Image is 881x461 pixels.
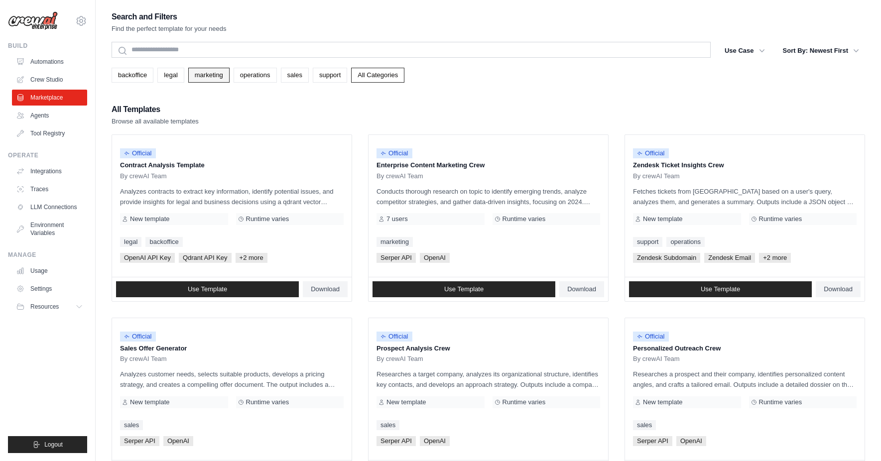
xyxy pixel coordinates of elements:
[777,42,865,60] button: Sort By: Newest First
[313,68,347,83] a: support
[8,11,58,30] img: Logo
[559,281,604,297] a: Download
[373,281,555,297] a: Use Template
[246,215,289,223] span: Runtime varies
[120,344,344,353] p: Sales Offer Generator
[303,281,348,297] a: Download
[377,344,600,353] p: Prospect Analysis Crew
[179,253,232,263] span: Qdrant API Key
[377,355,423,363] span: By crewAI Team
[236,253,267,263] span: +2 more
[12,54,87,70] a: Automations
[8,42,87,50] div: Build
[420,253,450,263] span: OpenAI
[824,285,853,293] span: Download
[633,253,700,263] span: Zendesk Subdomain
[120,420,143,430] a: sales
[8,251,87,259] div: Manage
[377,237,413,247] a: marketing
[386,215,408,223] span: 7 users
[444,285,484,293] span: Use Template
[12,281,87,297] a: Settings
[8,151,87,159] div: Operate
[120,237,141,247] a: legal
[759,215,802,223] span: Runtime varies
[377,420,399,430] a: sales
[130,398,169,406] span: New template
[12,181,87,197] a: Traces
[311,285,340,293] span: Download
[120,172,167,180] span: By crewAI Team
[633,172,680,180] span: By crewAI Team
[633,160,857,170] p: Zendesk Ticket Insights Crew
[377,186,600,207] p: Conducts thorough research on topic to identify emerging trends, analyze competitor strategies, a...
[629,281,812,297] a: Use Template
[377,160,600,170] p: Enterprise Content Marketing Crew
[120,355,167,363] span: By crewAI Team
[643,398,682,406] span: New template
[246,398,289,406] span: Runtime varies
[666,237,705,247] a: operations
[112,10,227,24] h2: Search and Filters
[112,68,153,83] a: backoffice
[377,332,412,342] span: Official
[120,332,156,342] span: Official
[281,68,309,83] a: sales
[420,436,450,446] span: OpenAI
[377,148,412,158] span: Official
[12,199,87,215] a: LLM Connections
[112,103,199,116] h2: All Templates
[120,253,175,263] span: OpenAI API Key
[157,68,184,83] a: legal
[676,436,706,446] span: OpenAI
[377,172,423,180] span: By crewAI Team
[759,253,791,263] span: +2 more
[503,215,546,223] span: Runtime varies
[377,369,600,390] p: Researches a target company, analyzes its organizational structure, identifies key contacts, and ...
[633,369,857,390] p: Researches a prospect and their company, identifies personalized content angles, and crafts a tai...
[12,125,87,141] a: Tool Registry
[12,299,87,315] button: Resources
[759,398,802,406] span: Runtime varies
[12,108,87,123] a: Agents
[120,160,344,170] p: Contract Analysis Template
[633,355,680,363] span: By crewAI Team
[351,68,404,83] a: All Categories
[120,436,159,446] span: Serper API
[120,369,344,390] p: Analyzes customer needs, selects suitable products, develops a pricing strategy, and creates a co...
[120,148,156,158] span: Official
[188,68,230,83] a: marketing
[12,217,87,241] a: Environment Variables
[12,90,87,106] a: Marketplace
[112,116,199,126] p: Browse all available templates
[130,215,169,223] span: New template
[112,24,227,34] p: Find the perfect template for your needs
[188,285,227,293] span: Use Template
[12,163,87,179] a: Integrations
[719,42,771,60] button: Use Case
[30,303,59,311] span: Resources
[12,72,87,88] a: Crew Studio
[234,68,277,83] a: operations
[704,253,755,263] span: Zendesk Email
[386,398,426,406] span: New template
[116,281,299,297] a: Use Template
[44,441,63,449] span: Logout
[633,436,672,446] span: Serper API
[567,285,596,293] span: Download
[633,237,662,247] a: support
[633,332,669,342] span: Official
[145,237,182,247] a: backoffice
[503,398,546,406] span: Runtime varies
[633,420,656,430] a: sales
[701,285,740,293] span: Use Template
[12,263,87,279] a: Usage
[816,281,861,297] a: Download
[633,344,857,353] p: Personalized Outreach Crew
[163,436,193,446] span: OpenAI
[643,215,682,223] span: New template
[633,148,669,158] span: Official
[633,186,857,207] p: Fetches tickets from [GEOGRAPHIC_DATA] based on a user's query, analyzes them, and generates a su...
[120,186,344,207] p: Analyzes contracts to extract key information, identify potential issues, and provide insights fo...
[377,253,416,263] span: Serper API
